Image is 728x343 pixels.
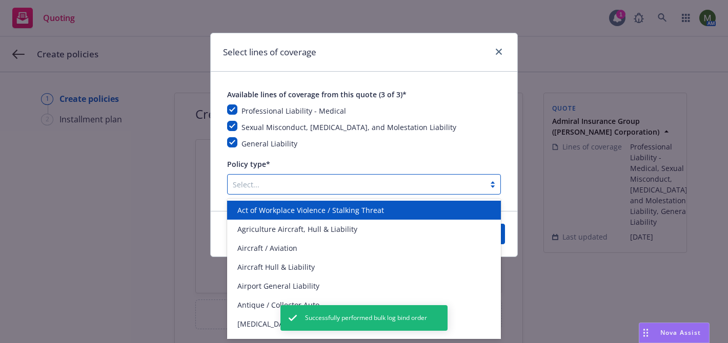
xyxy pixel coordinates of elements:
[223,46,316,59] h1: Select lines of coverage
[241,139,297,148] span: General Liability
[237,224,357,234] span: Agriculture Aircraft, Hull & Liability
[305,313,427,323] span: Successfully performed bulk log bind order
[227,90,407,99] span: Available lines of coverage from this quote (3 of 3)*
[237,243,297,253] span: Aircraft / Aviation
[237,262,315,272] span: Aircraft Hull & Liability
[639,323,652,342] div: Drag to move
[237,318,295,329] span: [MEDICAL_DATA]
[237,205,384,216] span: Act of Workplace Violence / Stalking Threat
[241,122,456,132] span: Sexual Misconduct, [MEDICAL_DATA], and Molestation Liability
[639,323,710,343] button: Nova Assist
[237,299,319,310] span: Antique / Collector Auto
[660,328,701,337] span: Nova Assist
[493,46,505,58] a: close
[241,106,346,116] span: Professional Liability - Medical
[227,159,270,169] span: Policy type*
[237,281,319,291] span: Airport General Liability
